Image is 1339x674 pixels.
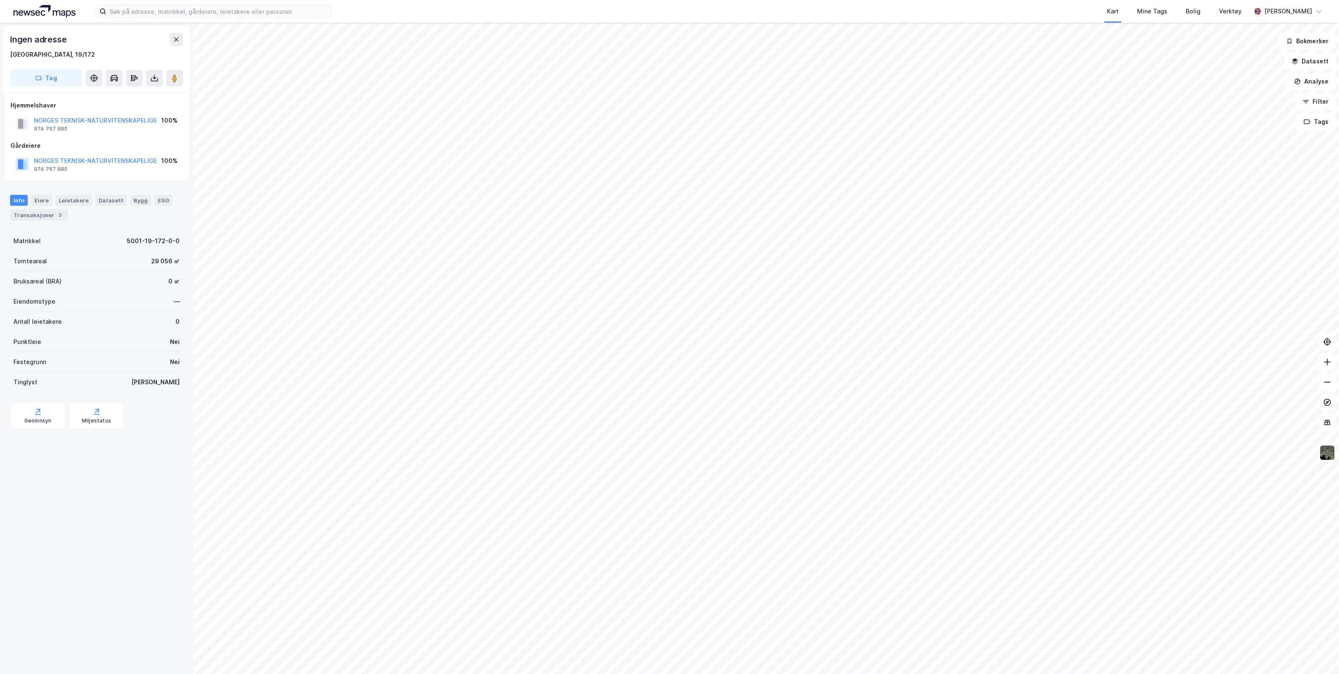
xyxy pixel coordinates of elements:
div: Gårdeiere [10,141,183,151]
div: [PERSON_NAME] [131,377,180,387]
div: Verktøy [1219,6,1242,16]
button: Tag [10,70,82,87]
div: 29 056 ㎡ [151,256,180,266]
button: Filter [1295,93,1336,110]
div: 3 [56,211,64,219]
div: Antall leietakere [13,317,62,327]
div: [GEOGRAPHIC_DATA], 19/172 [10,50,95,60]
iframe: Chat Widget [1297,634,1339,674]
div: 5001-19-172-0-0 [127,236,180,246]
div: 0 [175,317,180,327]
div: Eiendomstype [13,296,55,307]
div: Info [10,195,28,206]
button: Datasett [1284,53,1336,70]
div: Leietakere [55,195,92,206]
input: Søk på adresse, matrikkel, gårdeiere, leietakere eller personer [106,5,330,18]
div: Mine Tags [1137,6,1167,16]
div: Tinglyst [13,377,37,387]
div: Geoinnsyn [24,417,52,424]
div: 974 767 880 [34,166,68,173]
div: [PERSON_NAME] [1264,6,1312,16]
div: Miljøstatus [82,417,111,424]
div: Punktleie [13,337,41,347]
div: Nei [170,357,180,367]
img: 9k= [1319,445,1335,461]
div: — [174,296,180,307]
div: Ingen adresse [10,33,68,46]
div: Datasett [95,195,127,206]
div: Eiere [31,195,52,206]
div: Kart [1107,6,1119,16]
div: Transaksjoner [10,209,68,221]
div: 100% [161,156,178,166]
button: Bokmerker [1279,33,1336,50]
div: Matrikkel [13,236,41,246]
div: ESG [154,195,173,206]
img: logo.a4113a55bc3d86da70a041830d287a7e.svg [13,5,76,18]
div: 974 767 880 [34,126,68,132]
div: Bolig [1186,6,1200,16]
button: Tags [1297,113,1336,130]
div: Bruksareal (BRA) [13,276,62,286]
div: 0 ㎡ [168,276,180,286]
div: Nei [170,337,180,347]
div: Festegrunn [13,357,46,367]
div: Hjemmelshaver [10,100,183,110]
div: Tomteareal [13,256,47,266]
button: Analyse [1287,73,1336,90]
div: Bygg [130,195,151,206]
div: 100% [161,115,178,126]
